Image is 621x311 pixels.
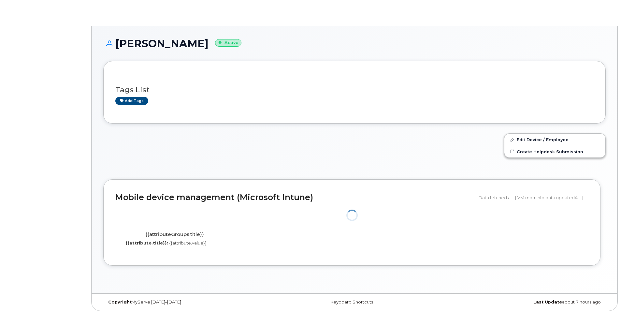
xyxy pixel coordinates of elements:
[120,232,229,237] h4: {{attributeGroups.title}}
[103,38,606,49] h1: [PERSON_NAME]
[479,191,588,204] div: Data fetched at {{ VM.mdmInfo.data.updatedAt }}
[103,300,271,305] div: MyServe [DATE]–[DATE]
[115,97,148,105] a: Add tags
[504,146,605,157] a: Create Helpdesk Submission
[215,39,241,47] small: Active
[438,300,606,305] div: about 7 hours ago
[108,300,132,304] strong: Copyright
[115,86,594,94] h3: Tags List
[125,240,168,246] label: {{attribute.title}}:
[169,240,207,245] span: {{attribute.value}}
[533,300,562,304] strong: Last Update
[504,134,605,145] a: Edit Device / Employee
[115,193,474,202] h2: Mobile device management (Microsoft Intune)
[330,300,373,304] a: Keyboard Shortcuts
